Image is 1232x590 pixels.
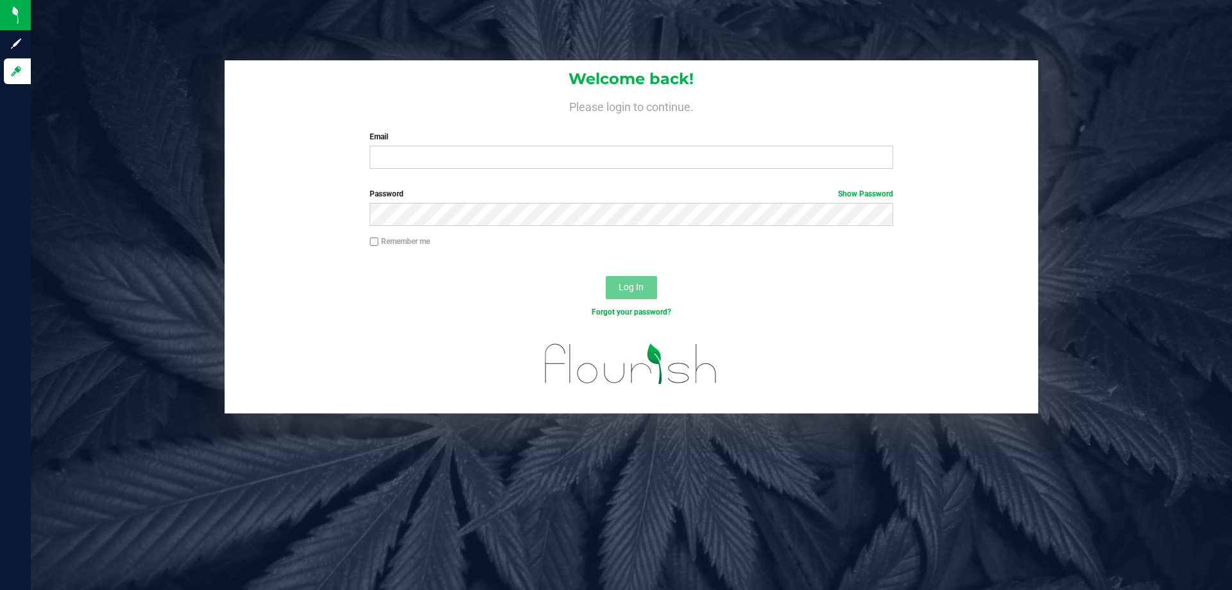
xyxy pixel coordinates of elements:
[10,65,22,78] inline-svg: Log in
[838,189,893,198] a: Show Password
[370,238,379,247] input: Remember me
[370,236,430,247] label: Remember me
[10,37,22,50] inline-svg: Sign up
[529,331,733,397] img: flourish_logo.svg
[225,98,1038,113] h4: Please login to continue.
[370,189,404,198] span: Password
[225,71,1038,87] h1: Welcome back!
[370,131,893,143] label: Email
[592,308,671,317] a: Forgot your password?
[606,276,657,299] button: Log In
[619,282,644,292] span: Log In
